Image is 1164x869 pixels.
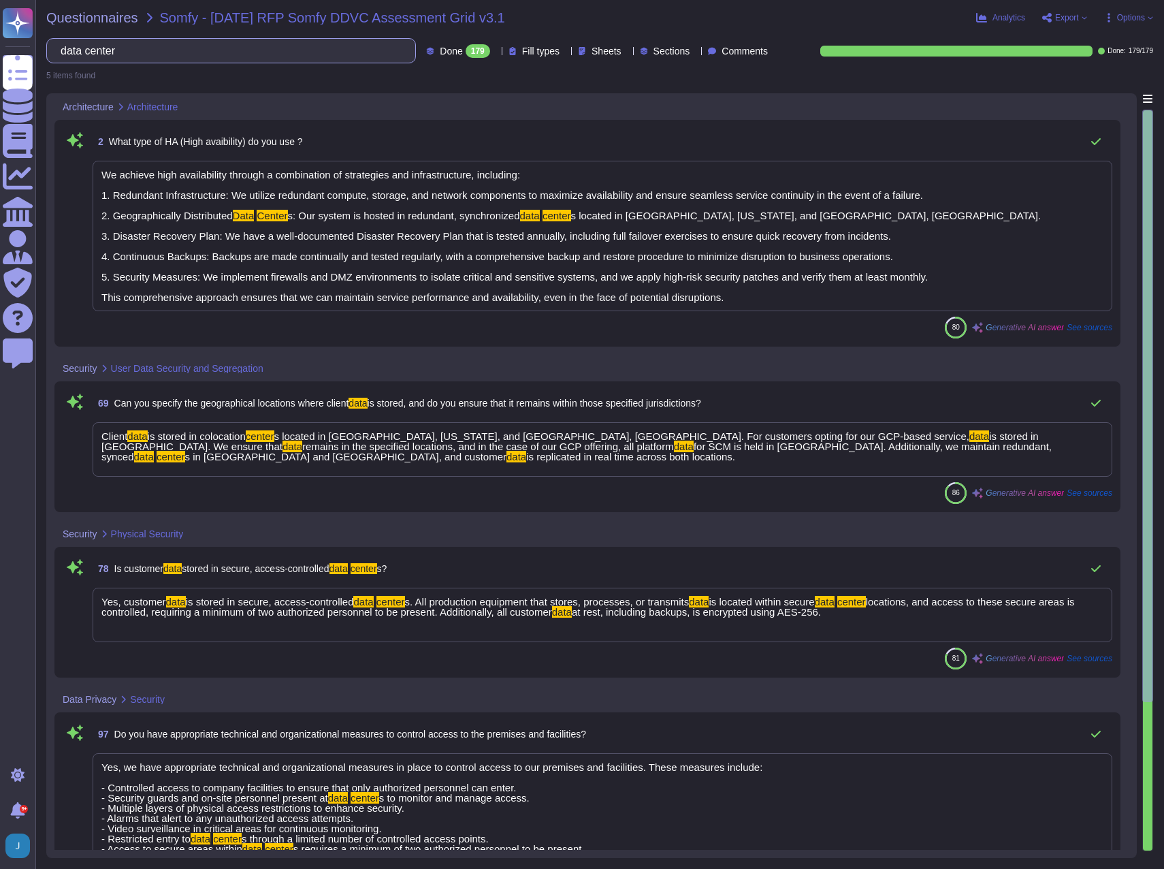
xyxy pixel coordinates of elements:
[185,451,506,462] span: s in [GEOGRAPHIC_DATA] and [GEOGRAPHIC_DATA], and customer
[63,102,114,112] span: Architecture
[572,606,821,618] span: at rest, including backups, is encrypted using AES-256.
[63,529,97,539] span: Security
[46,11,138,25] span: Questionnaires
[653,46,690,56] span: Sections
[329,563,348,574] mark: data
[213,833,242,844] mark: center
[377,563,387,574] span: s?
[1129,48,1153,54] span: 179 / 179
[101,792,530,844] span: s to monitor and manage access. - Multiple layers of physical access restrictions to enhance secu...
[114,563,163,574] span: Is customer
[63,364,97,373] span: Security
[163,563,182,574] mark: data
[522,46,560,56] span: Fill types
[952,654,960,662] span: 81
[257,210,287,221] mark: Center
[976,12,1025,23] button: Analytics
[543,210,571,221] mark: center
[114,398,349,409] span: Can you specify the geographical locations where client
[351,563,377,574] mark: center
[111,364,263,373] span: User Data Security and Segregation
[1108,48,1126,54] span: Done:
[114,729,586,740] span: Do you have appropriate technical and organizational measures to control access to the premises a...
[1067,323,1112,332] span: See sources
[526,451,735,462] span: is replicated in real time across both locations.
[353,596,373,607] mark: data
[93,398,109,408] span: 69
[674,441,694,452] mark: data
[130,695,165,704] span: Security
[101,596,166,607] span: Yes, customer
[93,729,109,739] span: 97
[952,489,960,496] span: 86
[101,430,127,442] span: Client
[992,14,1025,22] span: Analytics
[288,210,520,221] span: s: Our system is hosted in redundant, synchronized
[111,529,184,539] span: Physical Security
[1055,14,1079,22] span: Export
[552,606,572,618] mark: data
[101,169,923,221] span: We achieve high availability through a combination of strategies and infrastructure, including: 1...
[722,46,768,56] span: Comments
[969,430,989,442] mark: data
[506,451,526,462] mark: data
[20,805,28,813] div: 9+
[160,11,505,25] span: Somfy - [DATE] RFP Somfy DDVC Assessment Grid v3.1
[265,843,293,855] mark: center
[63,695,116,704] span: Data Privacy
[93,564,109,573] span: 78
[5,834,30,858] img: user
[986,654,1064,663] span: Generative AI answer
[349,398,367,409] mark: data
[1117,14,1145,22] span: Options
[127,430,147,442] mark: data
[376,596,405,607] mark: center
[182,563,329,574] span: stored in secure, access-controlled
[3,831,39,861] button: user
[1067,489,1112,497] span: See sources
[157,451,185,462] mark: center
[46,72,95,80] div: 5 items found
[282,441,302,452] mark: data
[274,430,969,442] span: s located in [GEOGRAPHIC_DATA], [US_STATE], and [GEOGRAPHIC_DATA], [GEOGRAPHIC_DATA]. For custome...
[592,46,621,56] span: Sheets
[815,596,835,607] mark: data
[986,489,1064,497] span: Generative AI answer
[351,792,379,804] mark: center
[689,596,709,607] mark: data
[440,46,462,56] span: Done
[166,596,186,607] mark: data
[54,39,402,63] input: Search by keywords
[837,596,866,607] mark: center
[246,430,274,442] mark: center
[101,430,1039,452] span: is stored in [GEOGRAPHIC_DATA]. We ensure that
[466,44,490,58] div: 179
[1067,654,1112,663] span: See sources
[191,833,210,844] mark: data
[520,210,540,221] mark: data
[952,323,960,331] span: 80
[93,137,103,146] span: 2
[368,398,701,409] span: is stored, and do you ensure that it remains within those specified jurisdictions?
[148,430,246,442] span: is stored in colocation
[109,136,303,147] span: What type of HA (High avaibility) do you use ?
[134,451,154,462] mark: data
[101,596,1074,618] span: locations, and access to these secure areas is controlled, requiring a minimum of two authorized ...
[101,833,489,855] span: s through a limited number of controlled access points. - Access to secure areas within
[302,441,674,452] span: remains in the specified locations, and in the case of our GCP offering, all platform
[709,596,814,607] span: is located within secure
[101,761,762,804] span: Yes, we have appropriate technical and organizational measures in place to control access to our ...
[328,792,348,804] mark: data
[101,441,1052,462] span: for SCM is held in [GEOGRAPHIC_DATA]. Additionally, we maintain redundant, synced
[405,596,690,607] span: s. All production equipment that stores, processes, or transmits
[186,596,354,607] span: is stored in secure, access-controlled
[242,843,262,855] mark: data
[127,102,178,112] span: Architecture
[233,210,255,221] mark: Data
[986,323,1064,332] span: Generative AI answer
[101,210,1041,303] span: s located in [GEOGRAPHIC_DATA], [US_STATE], and [GEOGRAPHIC_DATA], [GEOGRAPHIC_DATA]. 3. Disaster...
